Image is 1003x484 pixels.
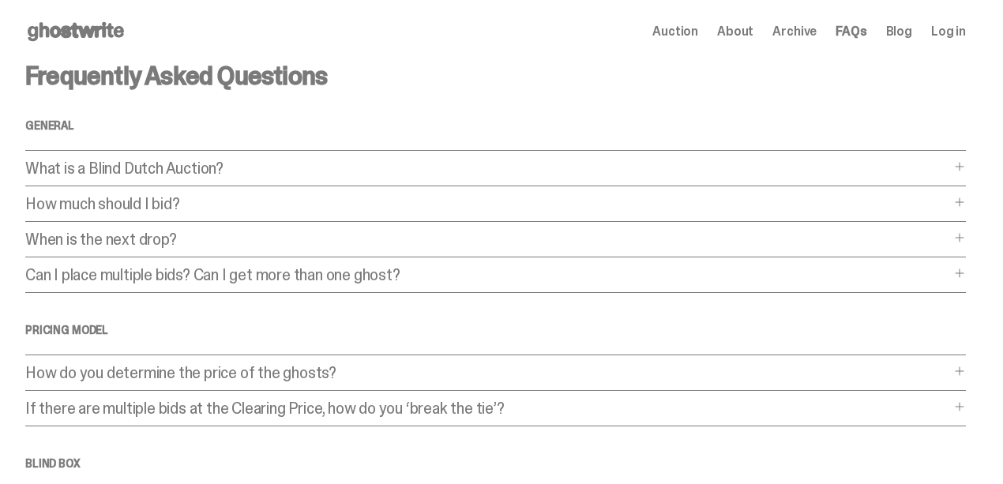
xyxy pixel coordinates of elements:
p: When is the next drop? [25,231,950,247]
a: Archive [772,25,817,38]
a: Auction [652,25,698,38]
p: How much should I bid? [25,196,950,212]
p: Can I place multiple bids? Can I get more than one ghost? [25,267,950,283]
p: How do you determine the price of the ghosts? [25,365,950,381]
a: Log in [931,25,966,38]
a: Blog [886,25,912,38]
a: About [717,25,753,38]
h3: Frequently Asked Questions [25,63,966,88]
h4: Blind Box [25,458,966,469]
h4: General [25,120,966,131]
p: What is a Blind Dutch Auction? [25,160,950,176]
p: If there are multiple bids at the Clearing Price, how do you ‘break the tie’? [25,400,950,416]
h4: Pricing Model [25,325,966,336]
a: FAQs [836,25,866,38]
